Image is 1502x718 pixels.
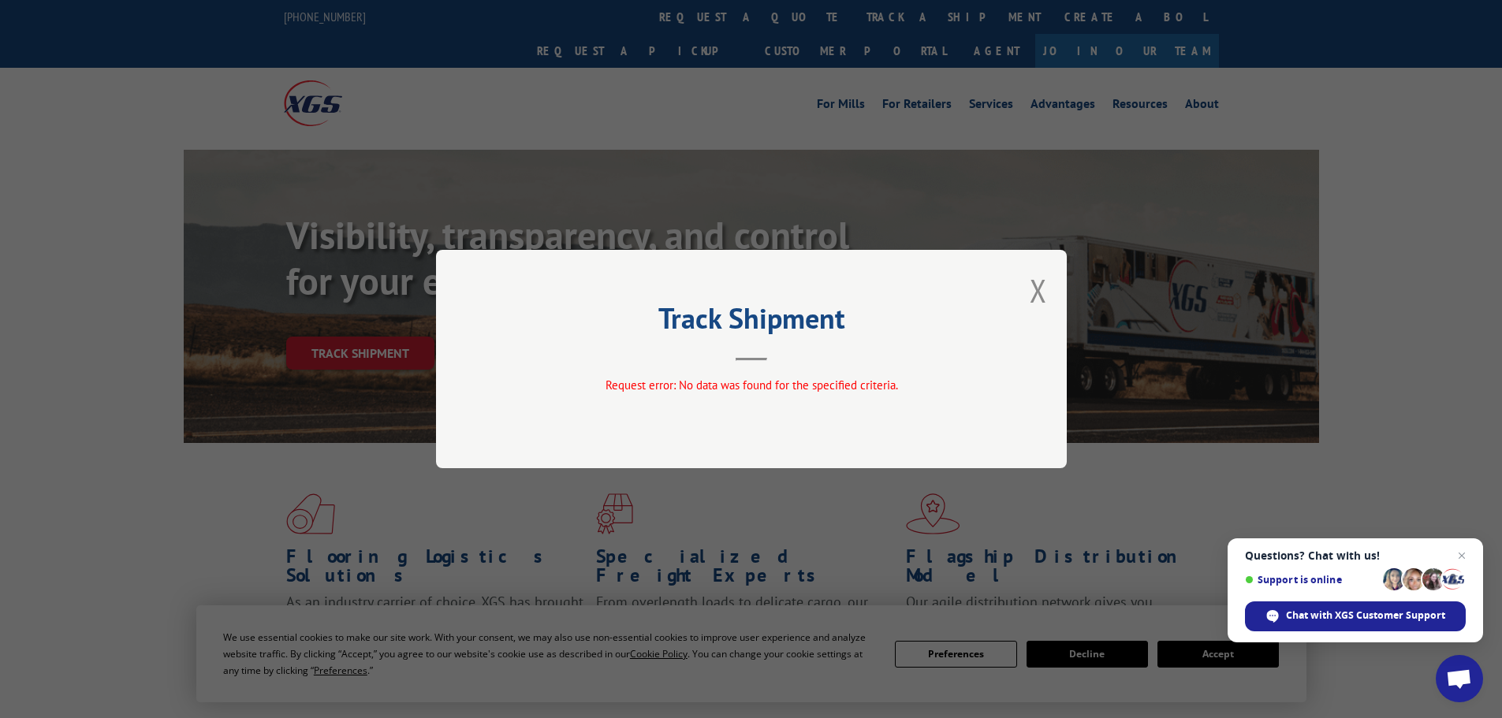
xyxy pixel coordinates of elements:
span: Request error: No data was found for the specified criteria. [605,378,897,392]
h2: Track Shipment [515,307,988,337]
button: Close modal [1030,270,1047,311]
span: Support is online [1245,574,1377,586]
div: Open chat [1436,655,1483,702]
span: Chat with XGS Customer Support [1286,608,1445,623]
div: Chat with XGS Customer Support [1245,601,1466,631]
span: Questions? Chat with us! [1245,549,1466,562]
span: Close chat [1452,546,1471,565]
